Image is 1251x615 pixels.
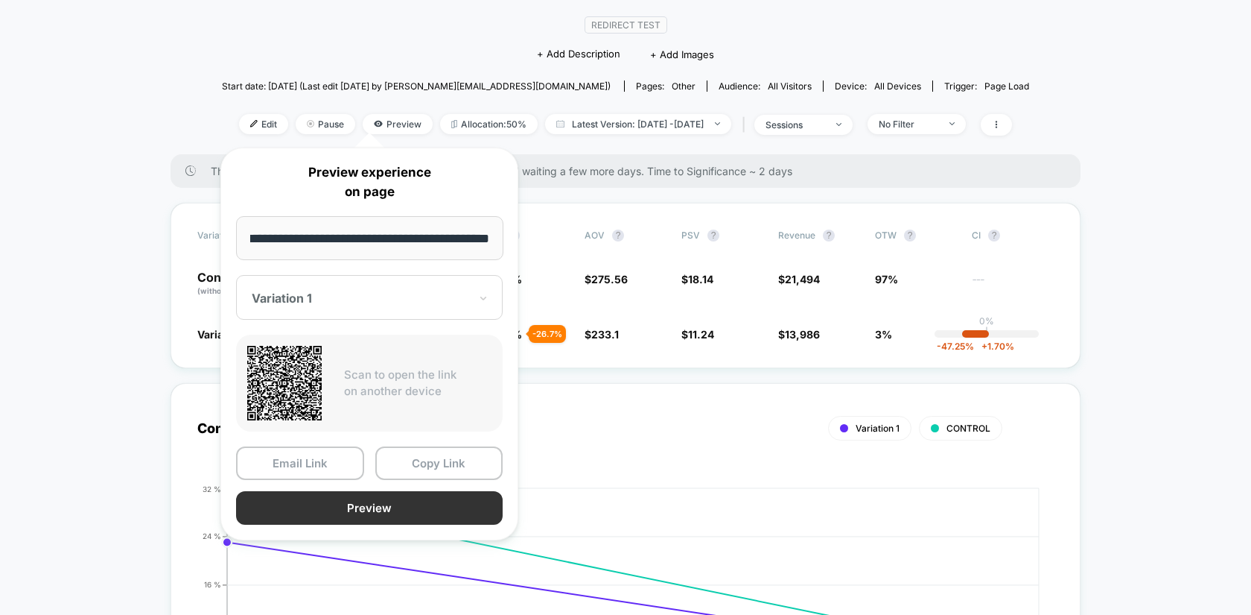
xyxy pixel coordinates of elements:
[250,120,258,127] img: edit
[768,81,812,92] span: All Visitors
[537,47,620,62] span: + Add Description
[985,327,988,338] p: |
[591,273,628,286] span: 275.56
[984,81,1029,92] span: Page Load
[715,122,720,125] img: end
[375,447,503,480] button: Copy Link
[946,423,990,434] span: CONTROL
[591,328,619,341] span: 233.1
[688,273,713,286] span: 18.14
[823,230,835,242] button: ?
[545,114,731,134] span: Latest Version: [DATE] - [DATE]
[972,230,1054,242] span: CI
[778,328,820,341] span: $
[451,120,457,128] img: rebalance
[778,273,820,286] span: $
[296,114,355,134] span: Pause
[236,163,503,201] p: Preview experience on page
[440,114,538,134] span: Allocation: 50%
[529,325,566,343] div: - 26.7 %
[988,230,1000,242] button: ?
[556,120,564,127] img: calendar
[688,328,714,341] span: 11.24
[904,230,916,242] button: ?
[739,114,754,136] span: |
[681,230,700,241] span: PSV
[778,230,815,241] span: Revenue
[197,271,279,297] p: Control
[981,341,987,352] span: +
[875,273,898,286] span: 97%
[765,119,825,130] div: sessions
[197,286,264,295] span: (without changes)
[974,341,1014,352] span: 1.70 %
[707,230,719,242] button: ?
[236,491,503,525] button: Preview
[681,328,714,341] span: $
[949,122,955,125] img: end
[650,48,714,60] span: + Add Images
[979,315,994,327] p: 0%
[612,230,624,242] button: ?
[875,328,892,341] span: 3%
[344,367,491,400] p: Scan to open the link on another device
[937,341,974,352] span: -47.25 %
[203,484,221,493] tspan: 32 %
[681,273,713,286] span: $
[972,275,1054,297] span: ---
[203,532,221,540] tspan: 24 %
[211,165,1051,177] span: There are still no statistically significant results. We recommend waiting a few more days . Time...
[672,81,695,92] span: other
[823,81,932,92] span: Device:
[944,81,1029,92] div: Trigger:
[585,328,619,341] span: $
[307,120,314,127] img: end
[197,328,250,341] span: Variation 1
[836,123,841,126] img: end
[719,81,812,92] div: Audience:
[236,447,364,480] button: Email Link
[363,114,433,134] span: Preview
[636,81,695,92] div: Pages:
[222,81,611,92] span: Start date: [DATE] (Last edit [DATE] by [PERSON_NAME][EMAIL_ADDRESS][DOMAIN_NAME])
[239,114,288,134] span: Edit
[197,230,279,242] span: Variation
[879,119,938,130] div: No Filter
[585,16,667,34] span: Redirect Test
[785,328,820,341] span: 13,986
[204,580,221,589] tspan: 16 %
[875,230,957,242] span: OTW
[785,273,820,286] span: 21,494
[585,230,605,241] span: AOV
[874,81,921,92] span: all devices
[585,273,628,286] span: $
[856,423,900,434] span: Variation 1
